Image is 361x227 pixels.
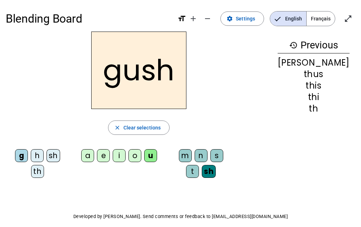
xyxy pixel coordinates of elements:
[278,93,350,101] div: thi
[97,149,110,162] div: e
[31,165,44,178] div: th
[6,212,355,221] p: Developed by [PERSON_NAME]. Send comments or feedback to [EMAIL_ADDRESS][DOMAIN_NAME]
[202,165,216,178] div: sh
[203,14,212,23] mat-icon: remove
[344,14,352,23] mat-icon: open_in_full
[113,149,126,162] div: i
[128,149,141,162] div: o
[15,149,28,162] div: g
[186,165,199,178] div: t
[210,149,223,162] div: s
[81,149,94,162] div: a
[341,11,355,26] button: Enter full screen
[289,41,298,49] mat-icon: history
[189,14,197,23] mat-icon: add
[6,7,172,30] h1: Blending Board
[91,32,186,109] h2: gush
[226,15,233,22] mat-icon: settings
[307,11,335,26] span: Français
[31,149,44,162] div: h
[200,11,215,26] button: Decrease font size
[108,120,170,135] button: Clear selections
[47,149,60,162] div: sh
[278,37,350,53] h3: Previous
[179,149,192,162] div: m
[270,11,306,26] span: English
[270,11,335,26] mat-button-toggle-group: Language selection
[236,14,255,23] span: Settings
[220,11,264,26] button: Settings
[195,149,208,162] div: n
[278,81,350,90] div: this
[144,149,157,162] div: u
[186,11,200,26] button: Increase font size
[278,104,350,113] div: th
[123,123,161,132] span: Clear selections
[114,124,121,131] mat-icon: close
[278,58,350,67] div: [PERSON_NAME]
[278,70,350,79] div: thus
[177,14,186,23] mat-icon: format_size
